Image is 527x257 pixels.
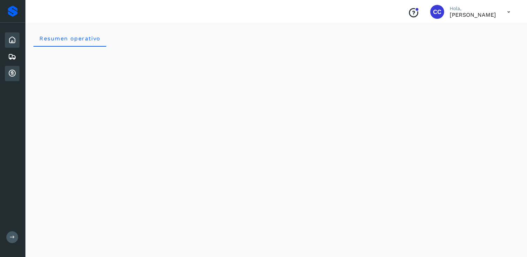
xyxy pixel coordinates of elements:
[5,66,20,81] div: Cuentas por cobrar
[5,49,20,64] div: Embarques
[5,32,20,48] div: Inicio
[450,11,496,18] p: Carlos Cardiel Castro
[450,6,496,11] p: Hola,
[39,35,101,42] span: Resumen operativo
